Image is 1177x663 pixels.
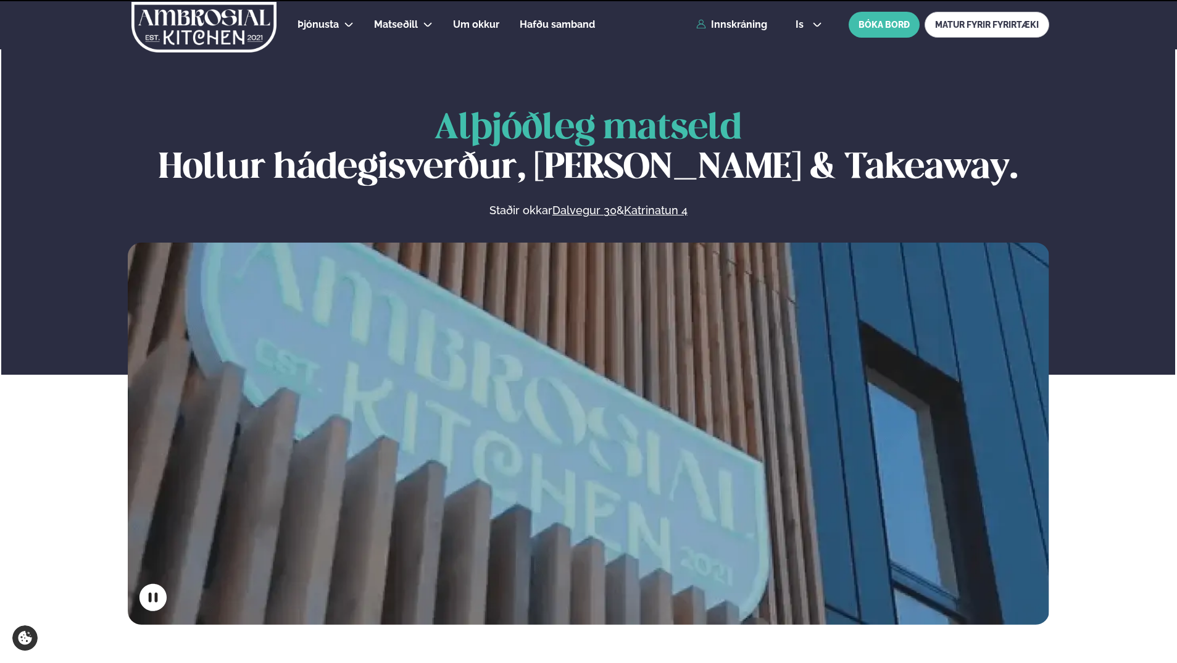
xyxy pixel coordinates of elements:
span: Um okkur [453,19,499,30]
span: Hafðu samband [520,19,595,30]
a: Innskráning [696,19,767,30]
a: Katrinatun 4 [624,203,688,218]
a: Dalvegur 30 [552,203,617,218]
a: MATUR FYRIR FYRIRTÆKI [925,12,1049,38]
span: Alþjóðleg matseld [435,112,742,146]
a: Um okkur [453,17,499,32]
span: Þjónusta [297,19,339,30]
h1: Hollur hádegisverður, [PERSON_NAME] & Takeaway. [128,109,1049,188]
p: Staðir okkar & [355,203,821,218]
a: Þjónusta [297,17,339,32]
span: Matseðill [374,19,418,30]
img: logo [130,2,278,52]
a: Cookie settings [12,625,38,651]
a: Hafðu samband [520,17,595,32]
button: BÓKA BORÐ [849,12,920,38]
span: is [796,20,807,30]
a: Matseðill [374,17,418,32]
button: is [786,20,832,30]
